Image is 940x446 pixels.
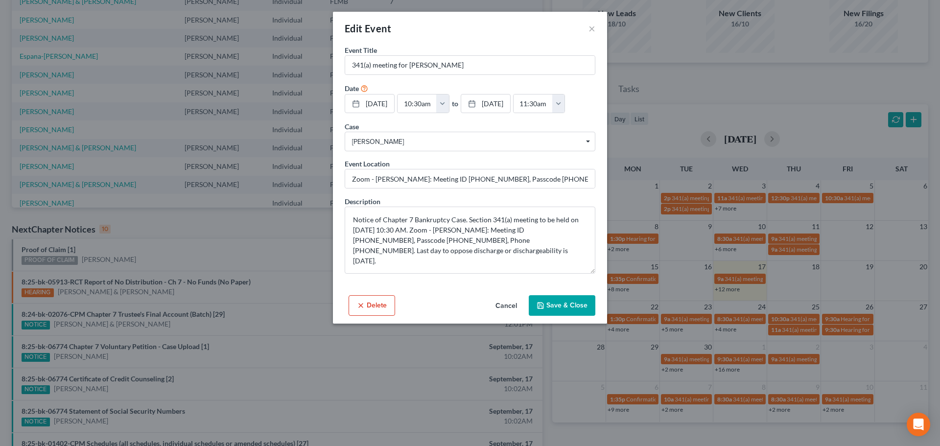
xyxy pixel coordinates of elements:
span: [PERSON_NAME] [352,137,588,147]
label: Event Location [345,159,390,169]
label: Date [345,83,359,94]
button: Save & Close [529,295,595,316]
label: Case [345,121,359,132]
label: to [452,98,458,109]
label: Description [345,196,380,207]
span: Select box activate [345,132,595,151]
button: Cancel [488,296,525,316]
a: [DATE] [461,94,510,113]
input: -- : -- [514,94,553,113]
a: [DATE] [345,94,394,113]
input: Enter event name... [345,56,595,74]
input: -- : -- [398,94,437,113]
button: × [588,23,595,34]
span: Edit Event [345,23,391,34]
input: Enter location... [345,169,595,188]
span: Event Title [345,46,377,54]
button: Delete [349,295,395,316]
div: Open Intercom Messenger [907,413,930,436]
